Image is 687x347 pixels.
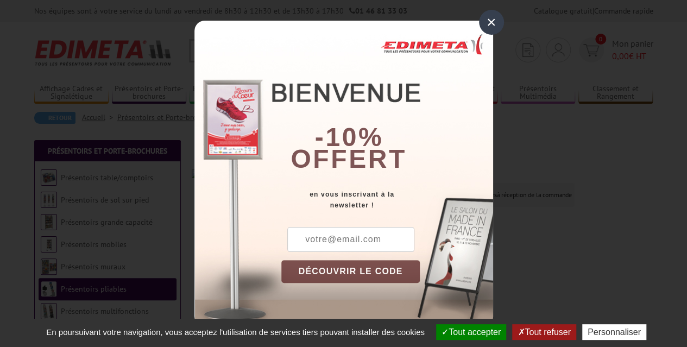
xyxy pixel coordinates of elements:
[479,10,504,35] div: ×
[512,324,576,340] button: Tout refuser
[291,144,407,173] font: offert
[287,227,414,252] input: votre@email.com
[582,324,646,340] button: Personnaliser (fenêtre modale)
[436,324,506,340] button: Tout accepter
[315,123,383,152] b: -10%
[41,327,430,337] span: En poursuivant votre navigation, vous acceptez l'utilisation de services tiers pouvant installer ...
[281,189,493,211] div: en vous inscrivant à la newsletter !
[281,260,420,283] button: DÉCOUVRIR LE CODE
